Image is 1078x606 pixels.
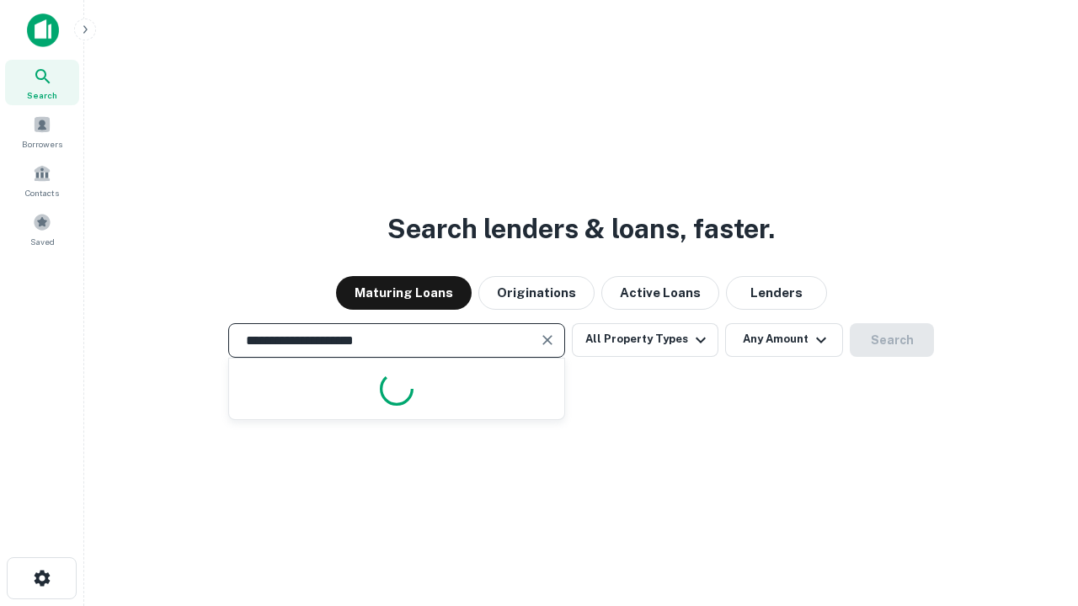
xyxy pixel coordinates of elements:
[536,328,559,352] button: Clear
[27,88,57,102] span: Search
[994,471,1078,552] iframe: Chat Widget
[5,157,79,203] a: Contacts
[601,276,719,310] button: Active Loans
[22,137,62,151] span: Borrowers
[336,276,472,310] button: Maturing Loans
[5,60,79,105] a: Search
[478,276,595,310] button: Originations
[5,206,79,252] a: Saved
[5,109,79,154] a: Borrowers
[30,235,55,248] span: Saved
[726,276,827,310] button: Lenders
[387,209,775,249] h3: Search lenders & loans, faster.
[25,186,59,199] span: Contacts
[27,13,59,47] img: capitalize-icon.png
[572,323,718,357] button: All Property Types
[725,323,843,357] button: Any Amount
